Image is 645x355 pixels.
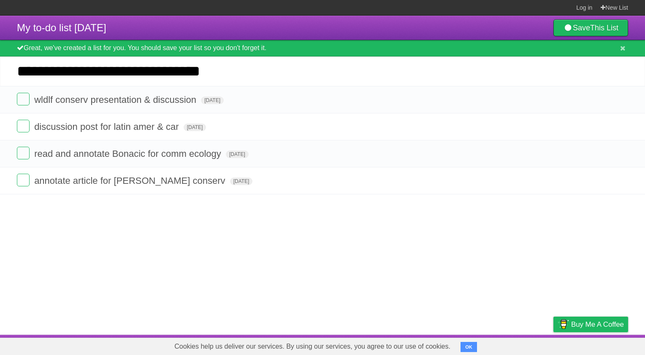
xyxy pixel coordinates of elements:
[553,19,628,36] a: SaveThis List
[461,342,477,352] button: OK
[34,148,223,159] span: read and annotate Bonacic for comm ecology
[166,338,459,355] span: Cookies help us deliver our services. By using our services, you agree to our use of cookies.
[17,22,106,33] span: My to-do list [DATE]
[17,174,30,186] label: Done
[469,337,503,353] a: Developers
[542,337,564,353] a: Privacy
[230,177,253,185] span: [DATE]
[17,147,30,159] label: Done
[226,151,249,158] span: [DATE]
[34,121,181,132] span: discussion post for latin amer & car
[441,337,459,353] a: About
[34,175,227,186] span: annotate article for [PERSON_NAME] conserv
[575,337,628,353] a: Suggest a feature
[571,317,624,332] span: Buy me a coffee
[201,97,224,104] span: [DATE]
[590,24,618,32] b: This List
[184,124,206,131] span: [DATE]
[558,317,569,331] img: Buy me a coffee
[553,317,628,332] a: Buy me a coffee
[514,337,532,353] a: Terms
[17,93,30,105] label: Done
[17,120,30,132] label: Done
[34,94,198,105] span: wldlf conserv presentation & discussion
